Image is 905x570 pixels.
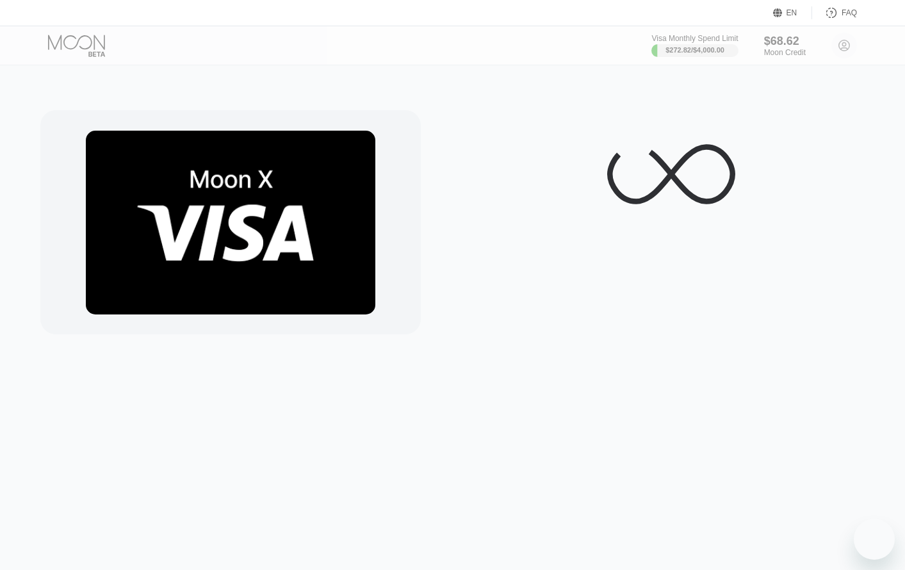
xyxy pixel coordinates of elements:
iframe: Button to launch messaging window [854,519,895,560]
div: Visa Monthly Spend Limit [651,34,738,43]
div: FAQ [842,8,857,17]
div: FAQ [812,6,857,19]
div: EN [787,8,797,17]
div: $272.82 / $4,000.00 [665,46,724,54]
div: EN [773,6,812,19]
div: Visa Monthly Spend Limit$272.82/$4,000.00 [651,34,738,57]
